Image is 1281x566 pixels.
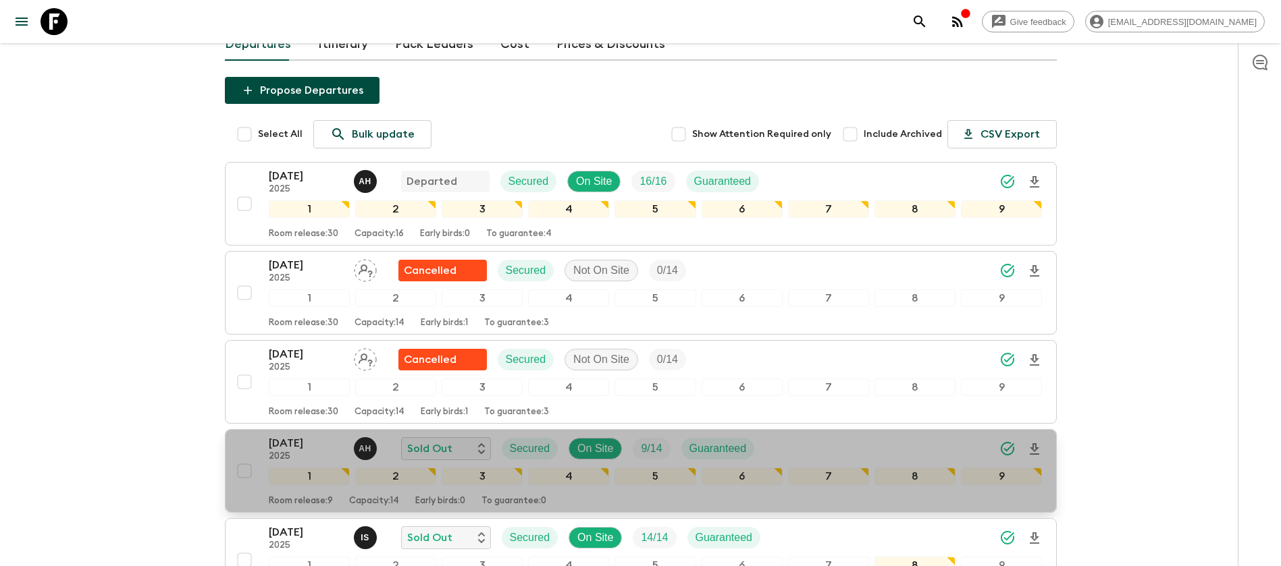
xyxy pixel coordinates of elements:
[442,200,523,218] div: 3
[421,318,468,329] p: Early birds: 1
[225,162,1057,246] button: [DATE]2025Alenka HriberšekDepartedSecuredOn SiteTrip FillGuaranteed123456789Room release:30Capaci...
[269,362,343,373] p: 2025
[442,468,523,485] div: 3
[355,407,404,418] p: Capacity: 14
[269,378,350,396] div: 1
[225,251,1057,335] button: [DATE]2025Assign pack leaderFlash Pack cancellationSecuredNot On SiteTrip Fill123456789Room relea...
[500,171,557,192] div: Secured
[565,349,638,370] div: Not On Site
[528,289,609,307] div: 4
[269,496,333,507] p: Room release: 9
[788,200,869,218] div: 7
[407,173,457,190] p: Departed
[689,441,747,457] p: Guaranteed
[788,468,869,485] div: 7
[556,28,665,61] a: Prices & Discounts
[999,530,1016,546] svg: Synced Successfully
[1026,441,1043,457] svg: Download Onboarding
[352,126,415,142] p: Bulk update
[999,173,1016,190] svg: Synced Successfully
[874,468,956,485] div: 8
[569,527,622,548] div: On Site
[999,262,1016,279] svg: Synced Successfully
[506,262,546,279] p: Secured
[906,8,933,35] button: search adventures
[633,527,676,548] div: Trip Fill
[484,318,549,329] p: To guarantee: 3
[874,378,956,396] div: 8
[442,289,523,307] div: 3
[354,263,377,274] span: Assign pack leader
[269,451,343,462] p: 2025
[498,349,554,370] div: Secured
[395,28,473,61] a: Pack Leaders
[442,378,523,396] div: 3
[874,289,956,307] div: 8
[481,496,546,507] p: To guarantee: 0
[318,28,368,61] a: Itinerary
[269,540,343,551] p: 2025
[258,128,303,141] span: Select All
[565,260,638,281] div: Not On Site
[498,260,554,281] div: Secured
[355,378,436,396] div: 2
[576,173,612,190] p: On Site
[528,200,609,218] div: 4
[225,77,380,104] button: Propose Departures
[415,496,465,507] p: Early birds: 0
[225,28,291,61] a: Departures
[999,351,1016,368] svg: Synced Successfully
[961,378,1042,396] div: 9
[355,289,436,307] div: 2
[269,200,350,218] div: 1
[359,443,371,454] p: A H
[506,351,546,368] p: Secured
[702,468,783,485] div: 6
[639,173,666,190] p: 16 / 16
[982,11,1074,32] a: Give feedback
[961,289,1042,307] div: 9
[694,173,752,190] p: Guaranteed
[510,530,550,546] p: Secured
[225,340,1057,424] button: [DATE]2025Assign pack leaderFlash Pack cancellationSecuredNot On SiteTrip Fill123456789Room relea...
[577,530,613,546] p: On Site
[404,351,456,368] p: Cancelled
[225,429,1057,513] button: [DATE]2025Alenka HriberšekSold OutSecuredOn SiteTrip FillGuaranteed123456789Room release:9Capacit...
[269,168,343,184] p: [DATE]
[633,438,670,459] div: Trip Fill
[1026,263,1043,279] svg: Download Onboarding
[573,262,629,279] p: Not On Site
[702,378,783,396] div: 6
[649,349,686,370] div: Trip Fill
[508,173,549,190] p: Secured
[407,441,452,457] p: Sold Out
[354,352,377,363] span: Assign pack leader
[573,351,629,368] p: Not On Site
[615,468,696,485] div: 5
[528,378,609,396] div: 4
[269,435,343,451] p: [DATE]
[874,200,956,218] div: 8
[349,496,399,507] p: Capacity: 14
[696,530,753,546] p: Guaranteed
[269,229,338,239] p: Room release: 30
[1026,352,1043,368] svg: Download Onboarding
[269,184,343,195] p: 2025
[421,407,468,418] p: Early birds: 1
[269,468,350,485] div: 1
[788,289,869,307] div: 7
[484,407,549,418] p: To guarantee: 3
[641,441,662,457] p: 9 / 14
[569,438,622,459] div: On Site
[269,524,343,540] p: [DATE]
[864,128,942,141] span: Include Archived
[649,260,686,281] div: Trip Fill
[1003,17,1074,27] span: Give feedback
[947,120,1057,148] button: CSV Export
[355,468,436,485] div: 2
[1085,11,1265,32] div: [EMAIL_ADDRESS][DOMAIN_NAME]
[657,351,678,368] p: 0 / 14
[269,257,343,273] p: [DATE]
[528,468,609,485] div: 4
[398,349,487,370] div: Flash Pack cancellation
